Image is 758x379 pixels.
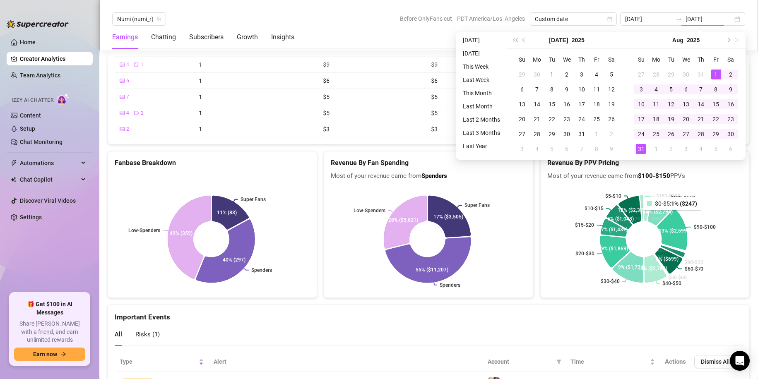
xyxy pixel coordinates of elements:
text: $30-$40 [601,278,620,284]
text: $5-$10 [605,193,621,199]
span: 7 [126,93,129,101]
span: 1 [141,61,144,69]
text: $150-$200 [656,193,681,199]
h5: Revenue By PPV Pricing [547,158,743,168]
span: Account [488,357,553,366]
span: All [115,331,122,338]
text: Low-Spenders [128,228,160,233]
span: $5 [323,109,329,117]
span: thunderbolt [11,160,17,166]
a: Setup [20,125,35,132]
text: $40-$50 [662,281,681,286]
text: $60-$70 [685,266,704,272]
text: $20-$30 [575,251,594,257]
span: 1 [199,77,202,84]
span: 1 [199,93,202,101]
span: $9 [431,60,437,68]
span: picture [120,94,125,99]
span: 1 [199,109,202,117]
div: Subscribers [189,32,224,42]
span: $3 [431,125,437,133]
h5: Fanbase Breakdown [115,158,310,168]
span: team [156,17,161,22]
span: Most of your revenue came from [331,171,526,181]
div: Important Events [115,305,743,323]
span: Share [PERSON_NAME] with a friend, and earn unlimited rewards [14,320,85,344]
a: Team Analytics [20,72,60,79]
a: Content [20,112,41,119]
span: Actions [665,358,686,365]
span: $5 [323,93,329,101]
text: $15-$20 [575,222,594,228]
text: $90-$100 [694,224,716,230]
span: $6 [431,77,437,84]
span: video-camera [134,62,139,67]
span: Chat Copilot [20,173,79,186]
div: Chatting [151,32,176,42]
span: arrow-right [60,351,66,357]
text: $80-$90 [684,259,703,265]
th: Time [565,352,660,372]
div: Insights [271,32,294,42]
a: Home [20,39,36,46]
div: Open Intercom Messenger [730,351,750,371]
span: Please tag your vault media [607,67,683,77]
text: Spenders [440,282,461,288]
span: Most of your revenue came from PPVs [547,171,743,181]
span: Type [120,357,197,366]
span: $3 [323,125,329,133]
span: Before OnlyFans cut [400,12,452,25]
span: picture [120,62,125,67]
text: $50-$60 [668,275,687,281]
input: Start date [625,14,672,24]
span: 2 [141,109,144,117]
span: Numi (numi_r) [117,13,161,25]
a: Discover Viral Videos [20,197,76,204]
span: $6 [323,77,329,84]
a: Settings [20,214,42,221]
span: 🎁 Get $100 in AI Messages [14,300,85,317]
input: End date [686,14,733,24]
span: 4 [126,109,129,117]
span: PDT America/Los_Angeles [457,12,525,25]
div: Growth [237,32,258,42]
span: $9 [323,60,329,68]
span: calendar [607,17,612,22]
span: Custom date [535,13,612,25]
span: Izzy AI Chatter [12,96,53,104]
span: 1 [199,60,202,68]
span: Automations [20,156,79,170]
img: Chat Copilot [11,177,16,182]
span: 1 [199,125,202,133]
span: swap-right [676,16,682,22]
span: filter [556,359,561,364]
span: to [676,16,682,22]
span: Dismiss All [701,358,730,365]
img: AI Chatter [57,93,70,105]
h5: Revenue By Fan Spending [331,158,526,168]
div: Earnings [112,32,138,42]
text: Low-Spenders [354,208,386,213]
span: $5 [431,93,437,101]
text: $100-$150 [670,195,695,201]
span: Risks ( 1 ) [135,331,160,338]
text: Super Fans [464,202,490,208]
span: 6 [126,77,129,85]
a: (Learn More) [627,80,663,90]
span: 4 [126,61,129,69]
span: filter [555,355,563,368]
text: $10-$15 [585,206,604,211]
th: Alert [209,352,483,372]
span: picture [120,110,125,115]
b: Spenders [421,172,447,180]
span: $5 [431,109,437,117]
text: Spenders [251,267,272,273]
span: Time [570,357,648,366]
span: picture [120,78,125,83]
button: Earn nowarrow-right [14,348,85,361]
span: 2 [126,125,129,133]
b: $100-$150 [638,172,670,180]
span: Earn now [33,351,57,357]
a: Chat Monitoring [20,139,63,145]
span: picture [120,127,125,132]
